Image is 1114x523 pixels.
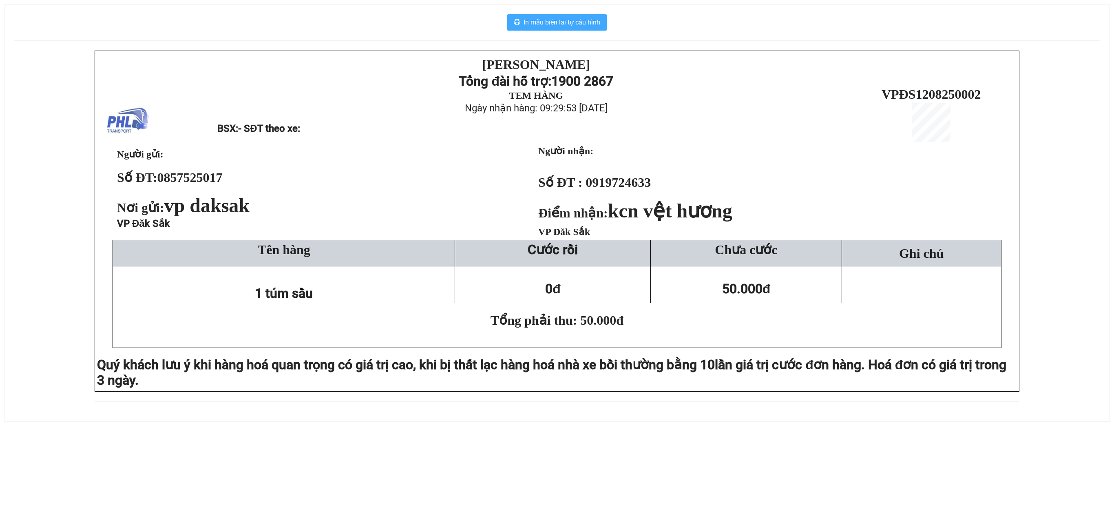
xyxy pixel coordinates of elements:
[722,281,771,297] span: 50.000đ
[97,357,1006,388] span: lần giá trị cước đơn hàng. Hoá đơn có giá trị trong 3 ngày.
[882,87,981,102] span: VPĐS1208250002
[459,73,551,89] strong: Tổng đài hỗ trợ:
[465,102,608,114] span: Ngày nhận hàng: 09:29:53 [DATE]
[528,242,578,257] strong: Cước rồi
[107,101,148,142] img: logo
[217,123,300,134] span: BSX:
[524,17,600,27] span: In mẫu biên lai tự cấu hình
[507,14,607,31] button: printerIn mẫu biên lai tự cấu hình
[586,175,651,190] span: 0919724633
[157,170,223,185] span: 0857525017
[258,242,310,257] span: Tên hàng
[117,170,223,185] strong: Số ĐT:
[482,57,590,72] strong: [PERSON_NAME]
[538,206,732,220] strong: Điểm nhận:
[899,246,944,261] span: Ghi chú
[538,175,582,190] strong: Số ĐT :
[164,195,250,216] span: vp daksak
[97,357,715,372] span: Quý khách lưu ý khi hàng hoá quan trọng có giá trị cao, khi bị thất lạc hàng hoá nhà xe bồi thườn...
[538,226,590,237] span: VP Đăk Sắk
[117,218,170,229] span: VP Đăk Sắk
[715,242,777,257] span: Chưa cước
[509,90,563,101] strong: TEM HÀNG
[238,123,300,134] span: - SĐT theo xe:
[538,146,593,156] strong: Người nhận:
[117,149,164,160] span: Người gửi:
[514,19,520,27] span: printer
[551,73,613,89] strong: 1900 2867
[545,281,561,297] span: 0đ
[117,200,253,215] span: Nơi gửi:
[608,200,732,222] span: kcn vệt hương
[491,313,623,328] span: Tổng phải thu: 50.000đ
[255,286,313,301] span: 1 túm sầu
